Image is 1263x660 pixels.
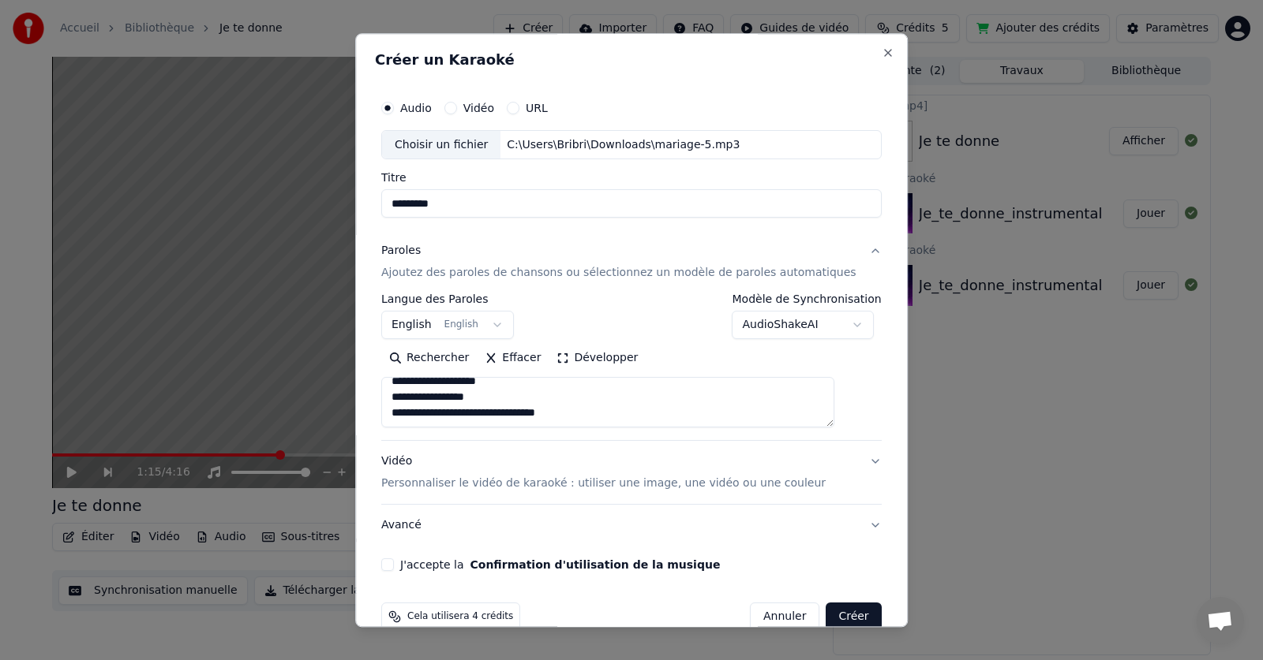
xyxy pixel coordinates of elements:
label: URL [526,103,548,114]
div: Paroles [381,244,421,259]
div: ParolesAjoutez des paroles de chansons ou sélectionnez un modèle de paroles automatiques [381,294,882,441]
label: J'accepte la [400,560,720,571]
label: Titre [381,173,882,184]
button: Annuler [750,603,819,632]
button: Développer [549,346,646,371]
div: Vidéo [381,454,826,492]
label: Vidéo [463,103,494,114]
button: ParolesAjoutez des paroles de chansons ou sélectionnez un modèle de paroles automatiques [381,231,882,294]
label: Modèle de Synchronisation [733,294,882,305]
button: Avancé [381,505,882,546]
p: Personnaliser le vidéo de karaoké : utiliser une image, une vidéo ou une couleur [381,476,826,492]
label: Audio [400,103,432,114]
span: Cela utilisera 4 crédits [407,611,513,624]
button: Rechercher [381,346,477,371]
p: Ajoutez des paroles de chansons ou sélectionnez un modèle de paroles automatiques [381,266,856,282]
h2: Créer un Karaoké [375,53,888,67]
button: J'accepte la [470,560,721,571]
label: Langue des Paroles [381,294,514,305]
div: Choisir un fichier [382,131,500,159]
button: VidéoPersonnaliser le vidéo de karaoké : utiliser une image, une vidéo ou une couleur [381,442,882,505]
button: Effacer [477,346,549,371]
div: C:\Users\Bribri\Downloads\mariage-5.mp3 [501,137,747,153]
button: Créer [826,603,882,632]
